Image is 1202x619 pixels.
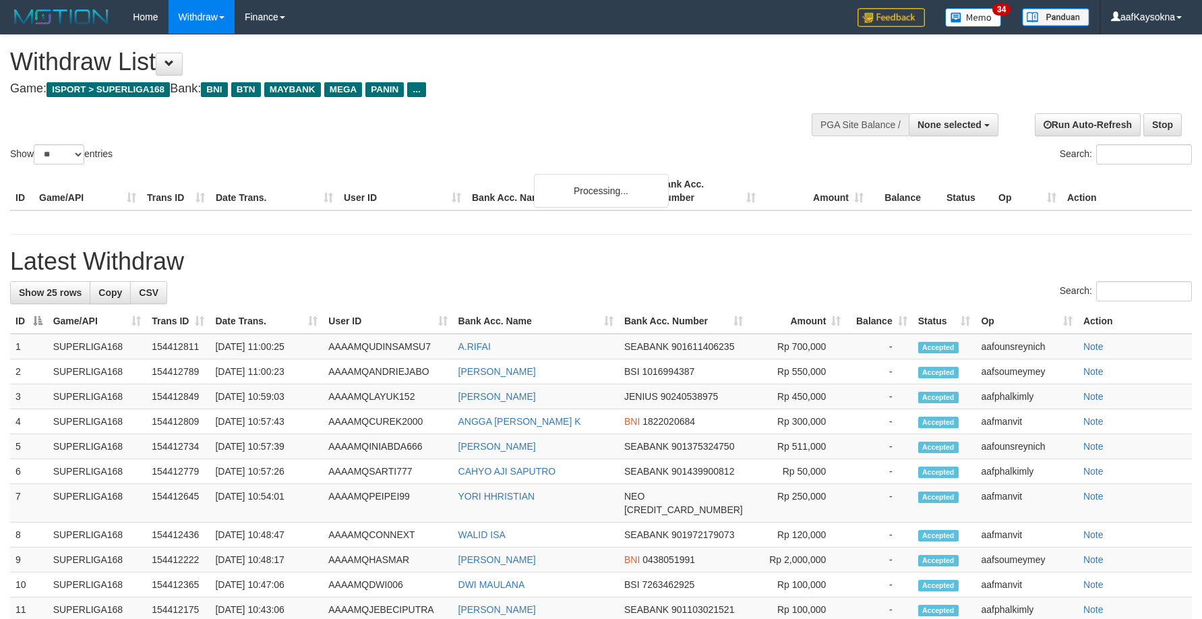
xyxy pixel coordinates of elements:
td: 8 [10,523,48,548]
span: Copy 901103021521 to clipboard [671,604,734,615]
a: [PERSON_NAME] [458,604,536,615]
a: Note [1083,416,1104,427]
input: Search: [1096,144,1192,165]
td: [DATE] 11:00:23 [210,359,323,384]
th: Bank Acc. Name [467,172,653,210]
td: [DATE] 10:48:17 [210,548,323,572]
td: 154412645 [146,484,210,523]
td: aafsoumeymey [975,548,1077,572]
span: BNI [624,416,640,427]
span: Accepted [918,555,959,566]
td: Rp 50,000 [748,459,847,484]
td: 154412811 [146,334,210,359]
td: SUPERLIGA168 [48,434,147,459]
td: SUPERLIGA168 [48,359,147,384]
span: Accepted [918,442,959,453]
span: SEABANK [624,604,669,615]
td: AAAAMQINIABDA666 [323,434,452,459]
td: AAAAMQSARTI777 [323,459,452,484]
th: Status: activate to sort column ascending [913,309,976,334]
button: None selected [909,113,998,136]
th: Bank Acc. Number [653,172,761,210]
span: SEABANK [624,529,669,540]
td: aafmanvit [975,523,1077,548]
td: aafounsreynich [975,334,1077,359]
td: Rp 120,000 [748,523,847,548]
a: CSV [130,281,167,304]
td: - [846,523,912,548]
td: - [846,434,912,459]
span: Copy [98,287,122,298]
td: SUPERLIGA168 [48,459,147,484]
th: Balance [869,172,941,210]
td: [DATE] 10:48:47 [210,523,323,548]
span: None selected [918,119,982,130]
th: Trans ID: activate to sort column ascending [146,309,210,334]
a: ANGGA [PERSON_NAME] K [458,416,581,427]
td: - [846,459,912,484]
th: Trans ID [142,172,210,210]
th: Game/API [34,172,142,210]
span: ISPORT > SUPERLIGA168 [47,82,170,97]
span: ... [407,82,425,97]
td: [DATE] 11:00:25 [210,334,323,359]
label: Search: [1060,281,1192,301]
a: Note [1083,441,1104,452]
td: [DATE] 10:57:43 [210,409,323,434]
td: Rp 511,000 [748,434,847,459]
label: Search: [1060,144,1192,165]
td: AAAAMQHASMAR [323,548,452,572]
span: Accepted [918,605,959,616]
td: 154412849 [146,384,210,409]
span: SEABANK [624,466,669,477]
select: Showentries [34,144,84,165]
span: PANIN [365,82,404,97]
td: 6 [10,459,48,484]
span: BSI [624,366,640,377]
span: Accepted [918,342,959,353]
td: 154412436 [146,523,210,548]
td: - [846,548,912,572]
td: Rp 2,000,000 [748,548,847,572]
a: WALID ISA [458,529,506,540]
span: Copy 1016994387 to clipboard [642,366,694,377]
td: aafmanvit [975,484,1077,523]
span: SEABANK [624,341,669,352]
td: aafmanvit [975,409,1077,434]
span: Accepted [918,367,959,378]
span: Copy 90240538975 to clipboard [661,391,719,402]
td: Rp 450,000 [748,384,847,409]
td: 154412809 [146,409,210,434]
span: 34 [992,3,1011,16]
td: aafphalkimly [975,459,1077,484]
a: Show 25 rows [10,281,90,304]
td: [DATE] 10:59:03 [210,384,323,409]
td: SUPERLIGA168 [48,548,147,572]
td: - [846,334,912,359]
td: Rp 550,000 [748,359,847,384]
a: YORI HHRISTIAN [458,491,535,502]
h1: Latest Withdraw [10,248,1192,275]
span: MEGA [324,82,363,97]
th: Date Trans. [210,172,338,210]
th: ID [10,172,34,210]
a: Note [1083,554,1104,565]
h1: Withdraw List [10,49,788,76]
span: NEO [624,491,644,502]
a: Stop [1143,113,1182,136]
th: Op [993,172,1062,210]
th: Game/API: activate to sort column ascending [48,309,147,334]
input: Search: [1096,281,1192,301]
td: - [846,409,912,434]
span: Copy 7263462925 to clipboard [642,579,694,590]
td: Rp 100,000 [748,572,847,597]
th: Status [941,172,993,210]
a: [PERSON_NAME] [458,441,536,452]
span: Accepted [918,530,959,541]
span: BNI [624,554,640,565]
a: Note [1083,529,1104,540]
span: Accepted [918,392,959,403]
td: AAAAMQCUREK2000 [323,409,452,434]
span: Accepted [918,417,959,428]
span: MAYBANK [264,82,321,97]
